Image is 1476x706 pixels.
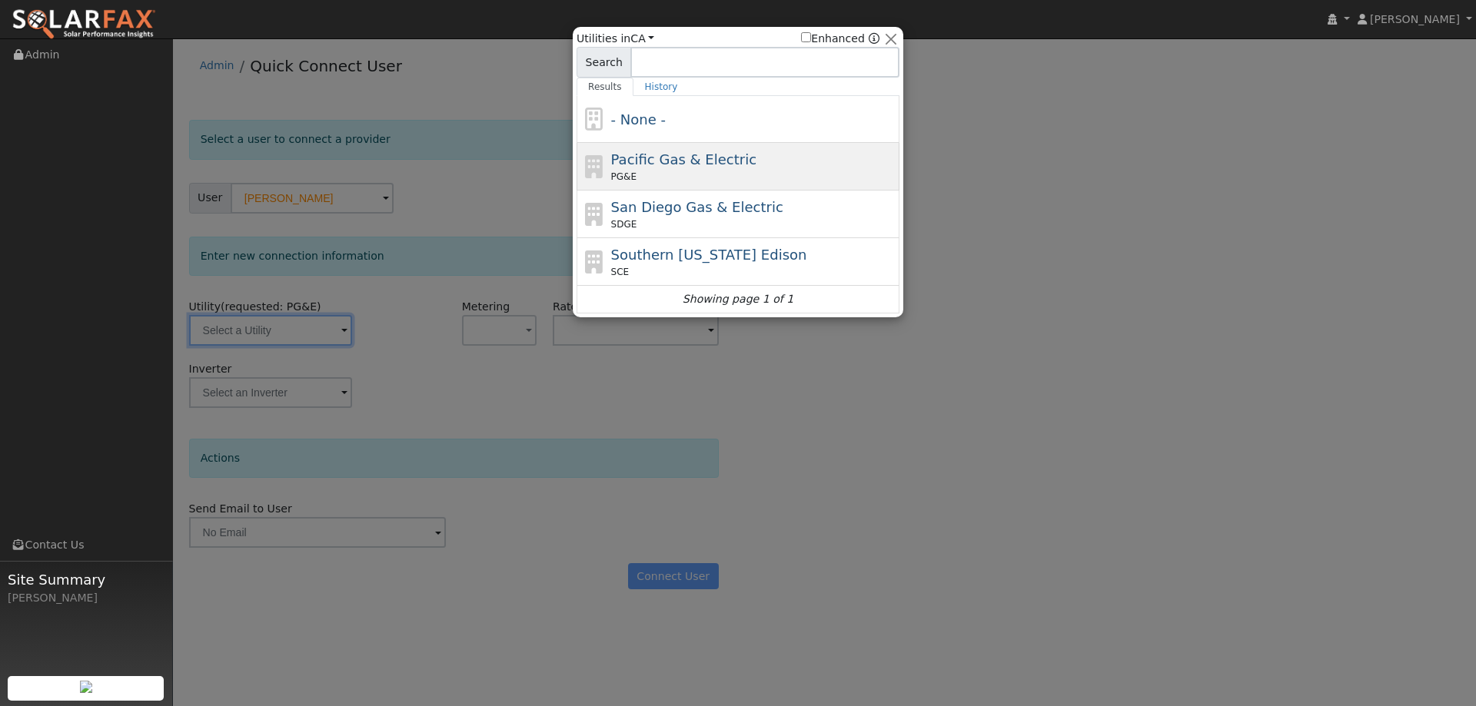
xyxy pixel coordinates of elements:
[8,590,165,606] div: [PERSON_NAME]
[801,31,879,47] span: Show enhanced providers
[1370,13,1460,25] span: [PERSON_NAME]
[611,151,756,167] span: Pacific Gas & Electric
[8,569,165,590] span: Site Summary
[611,170,637,184] span: PG&E
[801,32,811,42] input: Enhanced
[611,265,630,279] span: SCE
[12,8,156,41] img: SolarFax
[577,47,631,78] span: Search
[611,247,807,263] span: Southern [US_STATE] Edison
[633,78,690,96] a: History
[80,681,92,693] img: retrieve
[801,31,865,47] label: Enhanced
[869,32,879,45] a: Enhanced Providers
[611,199,783,215] span: San Diego Gas & Electric
[683,291,793,307] i: Showing page 1 of 1
[630,32,654,45] a: CA
[577,31,654,47] span: Utilities in
[611,111,666,128] span: - None -
[577,78,633,96] a: Results
[611,217,637,231] span: SDGE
